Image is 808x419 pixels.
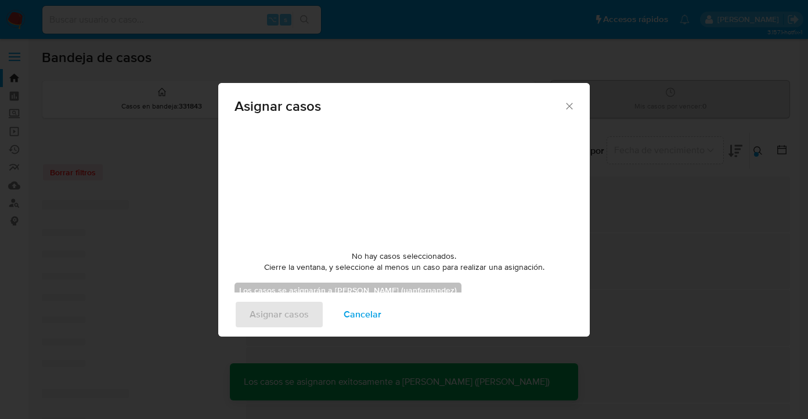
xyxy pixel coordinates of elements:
[329,301,396,328] button: Cancelar
[239,284,457,296] b: Los casos se asignarán a [PERSON_NAME] (uanfernandez)
[235,99,564,113] span: Asignar casos
[264,262,544,273] span: Cierre la ventana, y seleccione al menos un caso para realizar una asignación.
[218,83,590,337] div: assign-modal
[344,302,381,327] span: Cancelar
[564,100,574,111] button: Cerrar ventana
[317,125,491,241] img: yH5BAEAAAAALAAAAAABAAEAAAIBRAA7
[352,251,456,262] span: No hay casos seleccionados.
